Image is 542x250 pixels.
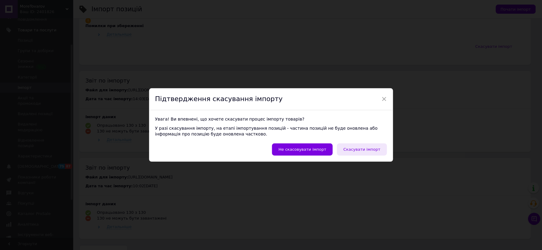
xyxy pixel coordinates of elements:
span: × [382,94,387,104]
button: Скасувати імпорт [337,143,387,156]
span: Скасувати імпорт [343,147,380,152]
button: Не скасовувати імпорт [272,143,333,156]
div: Підтвердження скасування імпорту [149,88,393,110]
span: У разі скасування імпорту, на етапі імпортування позицій - частина позицій не буде оновлена ​​або... [155,126,378,137]
span: Не скасовувати імпорт [278,147,326,152]
span: Увага! Ви впевнені, що хочете скасувати процес імпорту товарів? [155,117,305,121]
